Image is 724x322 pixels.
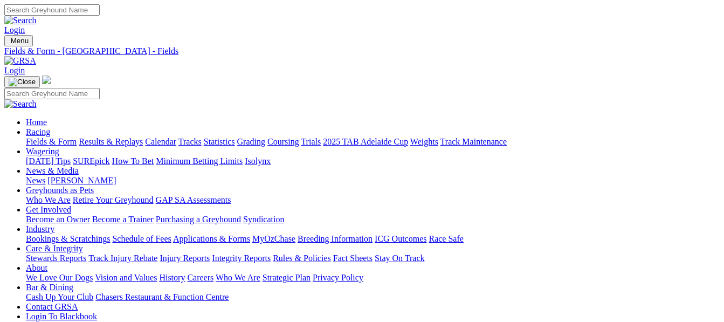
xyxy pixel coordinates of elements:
a: Greyhounds as Pets [26,186,94,195]
a: Race Safe [429,234,463,243]
a: Contact GRSA [26,302,78,311]
a: Home [26,118,47,127]
a: Breeding Information [298,234,373,243]
div: Wagering [26,156,720,166]
a: Results & Replays [79,137,143,146]
a: Injury Reports [160,254,210,263]
a: Fields & Form - [GEOGRAPHIC_DATA] - Fields [4,46,720,56]
a: Grading [237,137,265,146]
a: MyOzChase [252,234,295,243]
a: Trials [301,137,321,146]
a: 2025 TAB Adelaide Cup [323,137,408,146]
a: Care & Integrity [26,244,83,253]
a: News & Media [26,166,79,175]
div: News & Media [26,176,720,186]
a: Become an Owner [26,215,90,224]
a: Privacy Policy [313,273,363,282]
img: logo-grsa-white.png [42,76,51,84]
a: Fields & Form [26,137,77,146]
a: We Love Our Dogs [26,273,93,282]
a: Calendar [145,137,176,146]
a: Rules & Policies [273,254,331,263]
a: [DATE] Tips [26,156,71,166]
a: Strategic Plan [263,273,311,282]
a: GAP SA Assessments [156,195,231,204]
a: Who We Are [26,195,71,204]
img: Search [4,99,37,109]
a: ICG Outcomes [375,234,426,243]
a: Syndication [243,215,284,224]
div: Care & Integrity [26,254,720,263]
a: History [159,273,185,282]
a: Statistics [204,137,235,146]
a: Cash Up Your Club [26,292,93,302]
img: GRSA [4,56,36,66]
button: Toggle navigation [4,35,33,46]
a: Weights [410,137,438,146]
span: Menu [11,37,29,45]
a: Login [4,25,25,35]
input: Search [4,4,100,16]
a: Applications & Forms [173,234,250,243]
a: Stay On Track [375,254,424,263]
a: Wagering [26,147,59,156]
div: Industry [26,234,720,244]
a: Bookings & Scratchings [26,234,110,243]
a: Become a Trainer [92,215,154,224]
a: News [26,176,45,185]
a: How To Bet [112,156,154,166]
a: Login [4,66,25,75]
a: Bar & Dining [26,283,73,292]
a: Login To Blackbook [26,312,97,321]
div: Bar & Dining [26,292,720,302]
button: Toggle navigation [4,76,40,88]
a: SUREpick [73,156,109,166]
a: Industry [26,224,54,234]
a: Racing [26,127,50,136]
a: Stewards Reports [26,254,86,263]
div: Get Involved [26,215,720,224]
a: Purchasing a Greyhound [156,215,241,224]
a: Careers [187,273,213,282]
div: Greyhounds as Pets [26,195,720,205]
a: Who We Are [216,273,260,282]
a: Fact Sheets [333,254,373,263]
a: Minimum Betting Limits [156,156,243,166]
input: Search [4,88,100,99]
a: Get Involved [26,205,71,214]
img: Search [4,16,37,25]
a: About [26,263,47,272]
div: About [26,273,720,283]
a: Schedule of Fees [112,234,171,243]
a: Track Injury Rebate [88,254,157,263]
a: Vision and Values [95,273,157,282]
a: Coursing [267,137,299,146]
a: Track Maintenance [440,137,507,146]
a: [PERSON_NAME] [47,176,116,185]
a: Integrity Reports [212,254,271,263]
img: Close [9,78,36,86]
a: Retire Your Greyhound [73,195,154,204]
a: Tracks [178,137,202,146]
a: Isolynx [245,156,271,166]
a: Chasers Restaurant & Function Centre [95,292,229,302]
div: Racing [26,137,720,147]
